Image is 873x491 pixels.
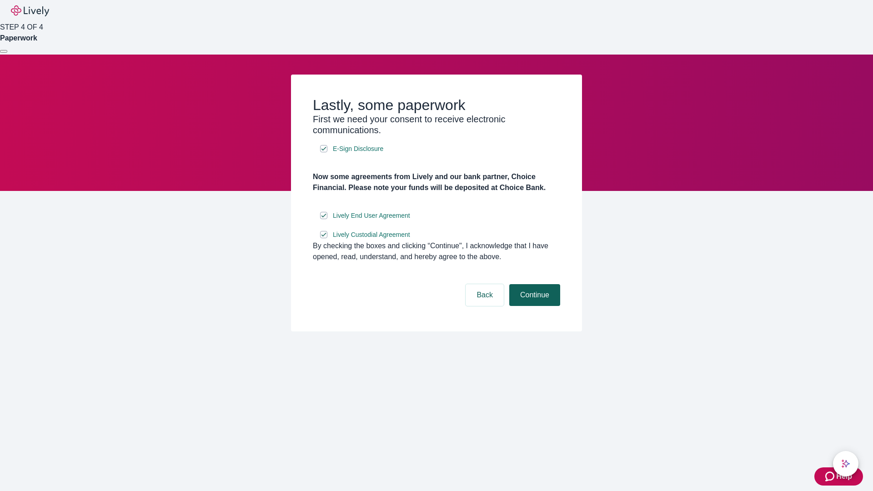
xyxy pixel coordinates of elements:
[313,114,560,135] h3: First we need your consent to receive electronic communications.
[333,211,410,220] span: Lively End User Agreement
[333,230,410,240] span: Lively Custodial Agreement
[509,284,560,306] button: Continue
[825,471,836,482] svg: Zendesk support icon
[331,229,412,240] a: e-sign disclosure document
[331,143,385,155] a: e-sign disclosure document
[836,471,852,482] span: Help
[331,210,412,221] a: e-sign disclosure document
[11,5,49,16] img: Lively
[313,96,560,114] h2: Lastly, some paperwork
[833,451,858,476] button: chat
[814,467,863,486] button: Zendesk support iconHelp
[466,284,504,306] button: Back
[333,144,383,154] span: E-Sign Disclosure
[313,171,560,193] h4: Now some agreements from Lively and our bank partner, Choice Financial. Please note your funds wi...
[841,459,850,468] svg: Lively AI Assistant
[313,240,560,262] div: By checking the boxes and clicking “Continue", I acknowledge that I have opened, read, understand...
